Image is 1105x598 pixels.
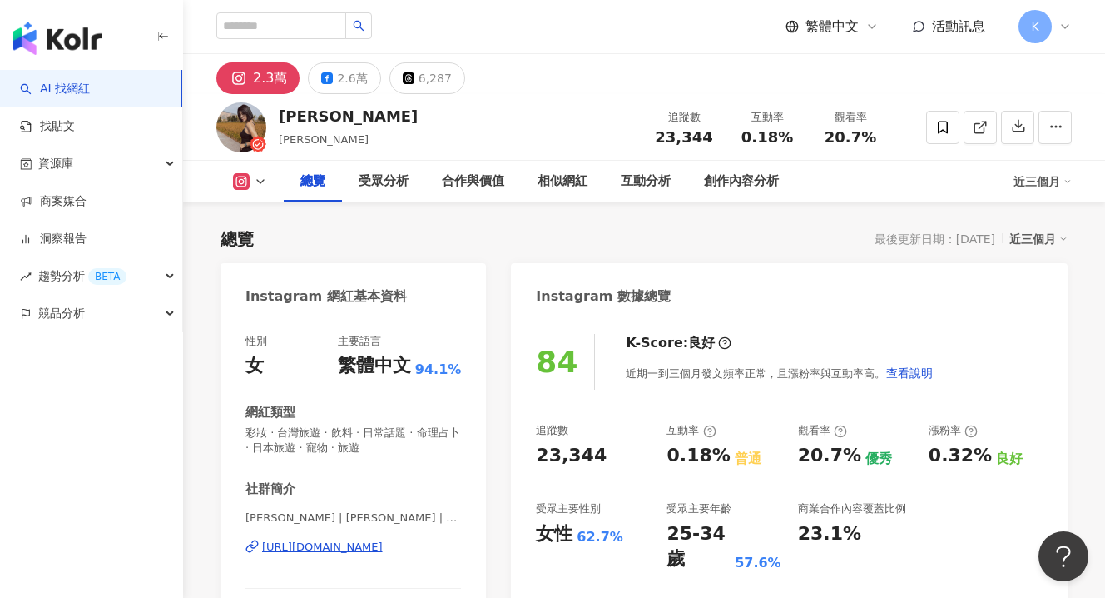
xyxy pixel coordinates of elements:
[865,450,892,468] div: 優秀
[419,67,452,90] div: 6,287
[415,361,462,379] span: 94.1%
[245,511,461,526] span: [PERSON_NAME] | [PERSON_NAME] | karen7384
[621,172,671,192] div: 互動分析
[353,20,364,32] span: search
[536,521,572,547] div: 女性
[536,443,607,469] div: 23,344
[88,268,126,285] div: BETA
[929,443,992,469] div: 0.32%
[1038,531,1088,581] iframe: Help Scout Beacon - Open
[536,287,671,306] div: Instagram 數據總覽
[300,172,325,192] div: 總覽
[688,334,715,352] div: 良好
[245,353,264,379] div: 女
[798,501,906,516] div: 商業合作內容覆蓋比例
[245,426,461,456] span: 彩妝 · 台灣旅遊 · 飲料 · 日常話題 · 命理占卜 · 日本旅遊 · 寵物 · 旅遊
[20,118,75,135] a: 找貼文
[666,501,731,516] div: 受眾主要年齡
[308,62,380,94] button: 2.6萬
[20,193,87,210] a: 商案媒合
[253,67,287,90] div: 2.3萬
[38,145,73,182] span: 資源庫
[538,172,587,192] div: 相似網紅
[442,172,504,192] div: 合作與價值
[20,271,32,282] span: rise
[736,109,799,126] div: 互動率
[626,356,934,390] div: 近期一到三個月發文頻率正常，且漲粉率與互動率高。
[245,287,407,306] div: Instagram 網紅基本資料
[825,129,876,146] span: 20.7%
[704,172,779,192] div: 創作內容分析
[216,102,266,152] img: KOL Avatar
[1009,228,1068,250] div: 近三個月
[932,18,985,34] span: 活動訊息
[245,334,267,349] div: 性別
[666,423,716,438] div: 互動率
[652,109,716,126] div: 追蹤數
[337,67,367,90] div: 2.6萬
[1013,168,1072,195] div: 近三個月
[20,231,87,247] a: 洞察報告
[735,450,761,468] div: 普通
[875,232,995,246] div: 最後更新日期：[DATE]
[577,528,623,546] div: 62.7%
[262,540,383,555] div: [URL][DOMAIN_NAME]
[279,106,418,127] div: [PERSON_NAME]
[221,227,254,251] div: 總覽
[626,334,731,352] div: K-Score :
[245,540,461,555] a: [URL][DOMAIN_NAME]
[216,62,300,94] button: 2.3萬
[741,129,793,146] span: 0.18%
[666,443,730,469] div: 0.18%
[38,257,126,295] span: 趨勢分析
[338,353,411,379] div: 繁體中文
[1031,17,1038,36] span: K
[885,356,934,390] button: 查看說明
[245,404,295,421] div: 網紅類型
[20,81,90,97] a: searchAI 找網紅
[359,172,409,192] div: 受眾分析
[536,423,568,438] div: 追蹤數
[886,366,933,380] span: 查看說明
[279,133,369,146] span: [PERSON_NAME]
[798,423,847,438] div: 觀看率
[798,521,861,547] div: 23.1%
[798,443,861,469] div: 20.7%
[805,17,859,36] span: 繁體中文
[735,554,781,572] div: 57.6%
[38,295,85,332] span: 競品分析
[996,450,1023,468] div: 良好
[929,423,978,438] div: 漲粉率
[536,345,577,379] div: 84
[536,501,601,516] div: 受眾主要性別
[245,481,295,498] div: 社群簡介
[338,334,381,349] div: 主要語言
[666,521,731,573] div: 25-34 歲
[819,109,882,126] div: 觀看率
[13,22,102,55] img: logo
[389,62,465,94] button: 6,287
[655,128,712,146] span: 23,344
